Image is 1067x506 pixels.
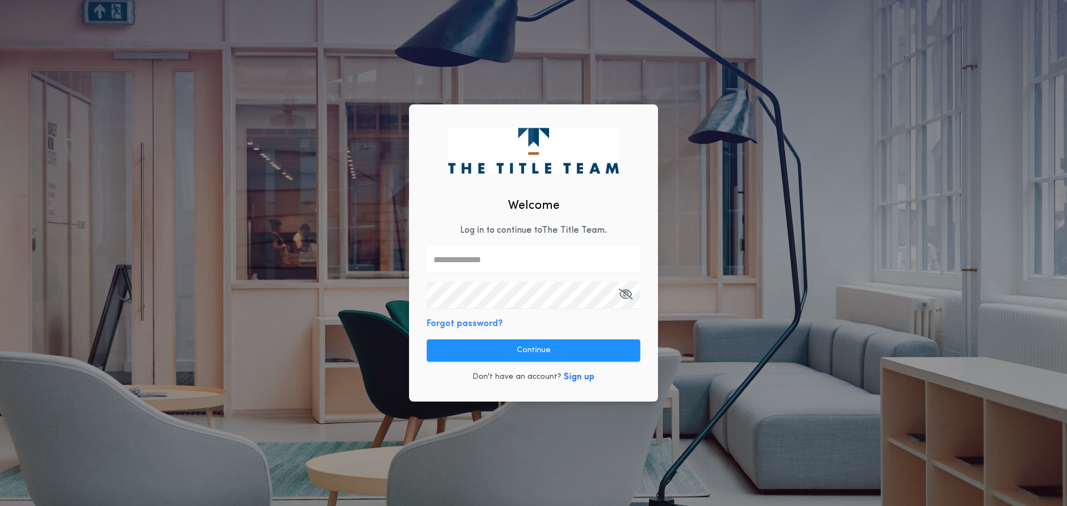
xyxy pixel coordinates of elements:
[472,372,561,383] p: Don't have an account?
[508,197,560,215] h2: Welcome
[427,317,503,330] button: Forgot password?
[460,224,607,237] p: Log in to continue to The Title Team .
[564,370,595,384] button: Sign up
[427,339,640,362] button: Continue
[448,128,619,173] img: logo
